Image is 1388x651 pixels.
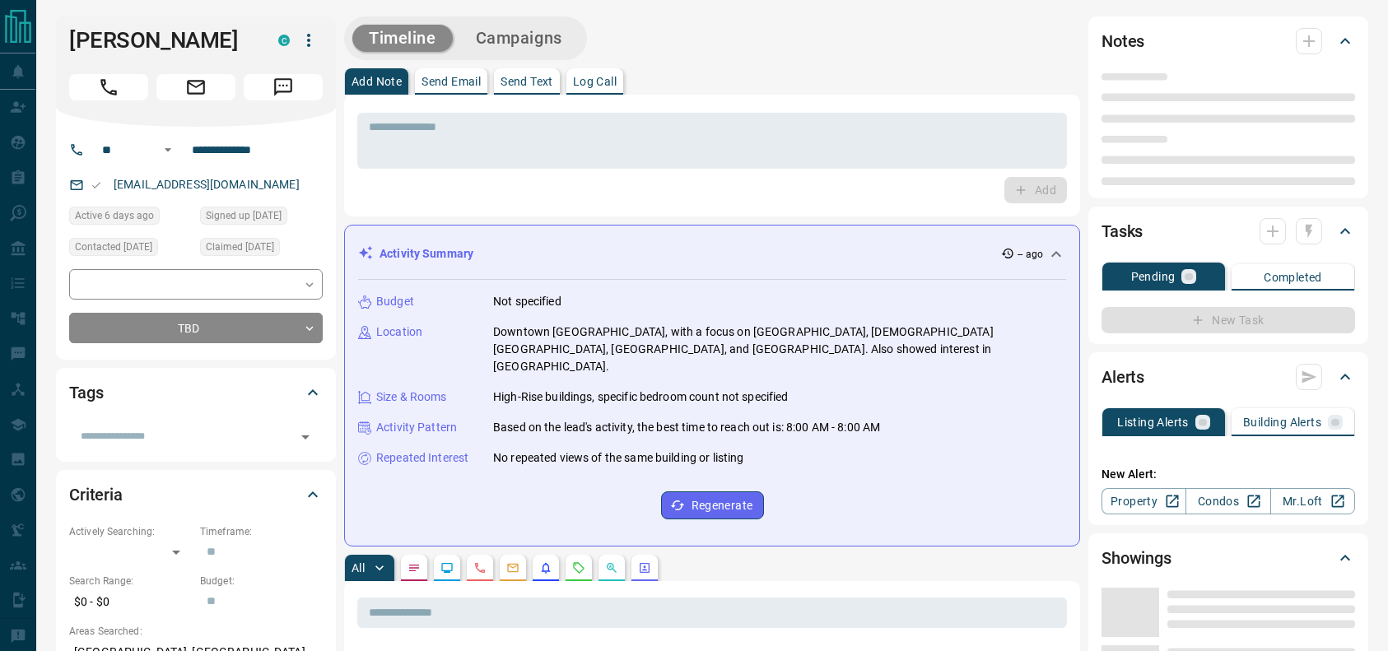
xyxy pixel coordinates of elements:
p: Search Range: [69,574,192,588]
p: -- ago [1018,247,1043,262]
h2: Alerts [1102,364,1144,390]
p: Location [376,323,422,341]
div: Tasks [1102,212,1355,251]
div: Notes [1102,21,1355,61]
svg: Emails [506,561,519,574]
p: Timeframe: [200,524,323,539]
p: Size & Rooms [376,388,447,406]
h2: Tags [69,379,103,406]
div: Wed Aug 06 2025 [69,207,192,230]
svg: Agent Actions [638,561,651,574]
div: Criteria [69,475,323,514]
p: Activity Pattern [376,419,457,436]
svg: Listing Alerts [539,561,552,574]
a: [EMAIL_ADDRESS][DOMAIN_NAME] [114,178,300,191]
p: Repeated Interest [376,449,468,467]
p: Add Note [352,76,402,87]
svg: Calls [473,561,487,574]
button: Open [158,140,178,160]
p: Actively Searching: [69,524,192,539]
p: Areas Searched: [69,624,323,639]
svg: Opportunities [605,561,618,574]
h1: [PERSON_NAME] [69,27,254,53]
div: Wed Aug 06 2025 [69,238,192,261]
p: Budget [376,293,414,310]
span: Contacted [DATE] [75,239,152,255]
div: condos.ca [278,35,290,46]
p: No repeated views of the same building or listing [493,449,743,467]
button: Campaigns [459,25,579,52]
svg: Notes [408,561,421,574]
div: Wed Aug 06 2025 [200,207,323,230]
svg: Email Valid [91,179,102,191]
p: Building Alerts [1243,416,1321,428]
span: Email [156,74,235,100]
p: Send Text [501,76,553,87]
h2: Criteria [69,481,123,508]
svg: Requests [572,561,585,574]
p: Budget: [200,574,323,588]
a: Condos [1185,488,1270,514]
p: High-Rise buildings, specific bedroom count not specified [493,388,789,406]
div: Wed Aug 06 2025 [200,238,323,261]
p: Based on the lead's activity, the best time to reach out is: 8:00 AM - 8:00 AM [493,419,880,436]
button: Regenerate [661,491,764,519]
div: Showings [1102,538,1355,578]
a: Mr.Loft [1270,488,1355,514]
h2: Tasks [1102,218,1143,244]
p: Send Email [422,76,481,87]
p: Completed [1264,272,1322,283]
p: $0 - $0 [69,588,192,616]
button: Timeline [352,25,453,52]
p: All [352,562,365,574]
p: Not specified [493,293,561,310]
h2: Showings [1102,545,1171,571]
p: Activity Summary [380,245,473,263]
span: Message [244,74,323,100]
button: Open [294,425,317,449]
div: Activity Summary-- ago [358,239,1066,269]
svg: Lead Browsing Activity [440,561,454,574]
p: New Alert: [1102,466,1355,483]
div: Tags [69,373,323,412]
span: Active 6 days ago [75,207,154,224]
p: Downtown [GEOGRAPHIC_DATA], with a focus on [GEOGRAPHIC_DATA], [DEMOGRAPHIC_DATA][GEOGRAPHIC_DATA... [493,323,1066,375]
div: Alerts [1102,357,1355,397]
span: Call [69,74,148,100]
div: TBD [69,313,323,343]
p: Pending [1131,271,1176,282]
p: Log Call [573,76,617,87]
h2: Notes [1102,28,1144,54]
span: Signed up [DATE] [206,207,282,224]
a: Property [1102,488,1186,514]
span: Claimed [DATE] [206,239,274,255]
p: Listing Alerts [1117,416,1189,428]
